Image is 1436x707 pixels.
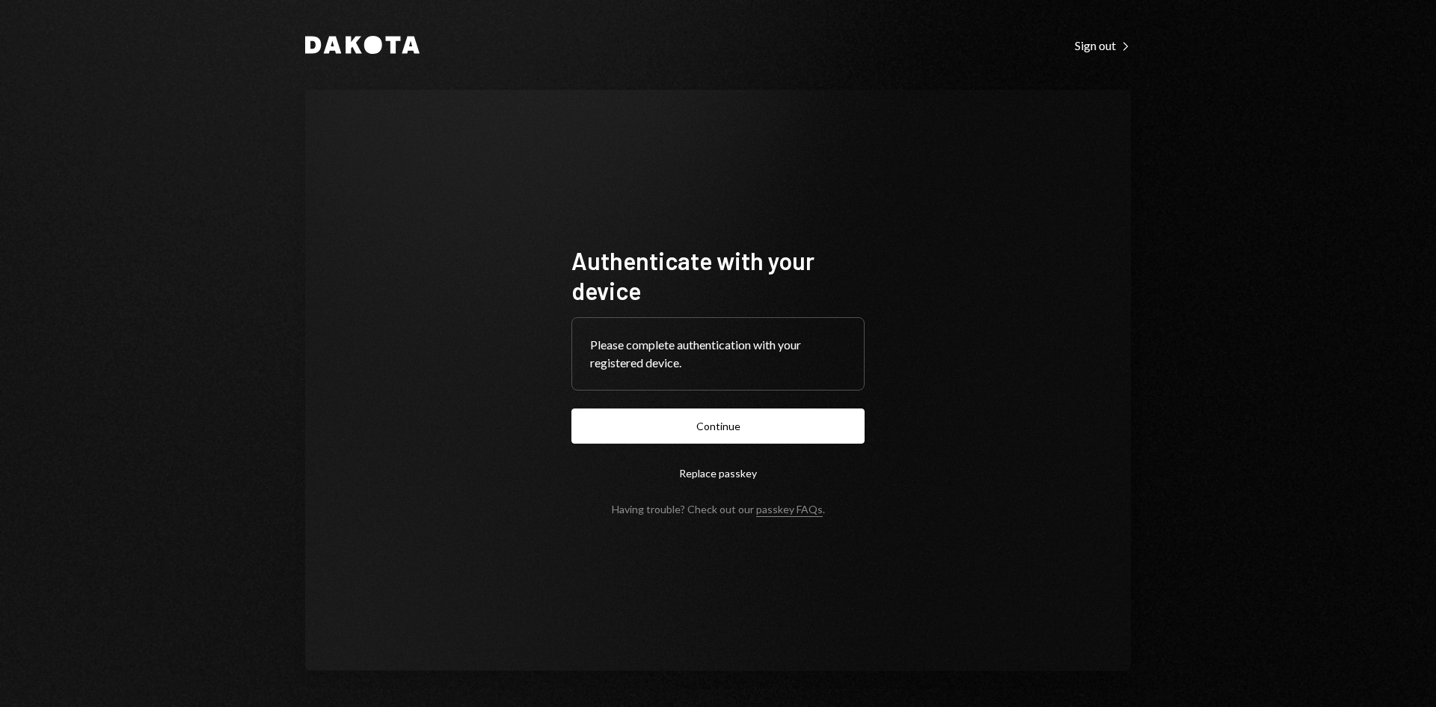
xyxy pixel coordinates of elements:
[1075,38,1131,53] div: Sign out
[571,456,865,491] button: Replace passkey
[571,245,865,305] h1: Authenticate with your device
[1075,37,1131,53] a: Sign out
[756,503,823,517] a: passkey FAQs
[590,336,846,372] div: Please complete authentication with your registered device.
[612,503,825,515] div: Having trouble? Check out our .
[571,408,865,444] button: Continue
